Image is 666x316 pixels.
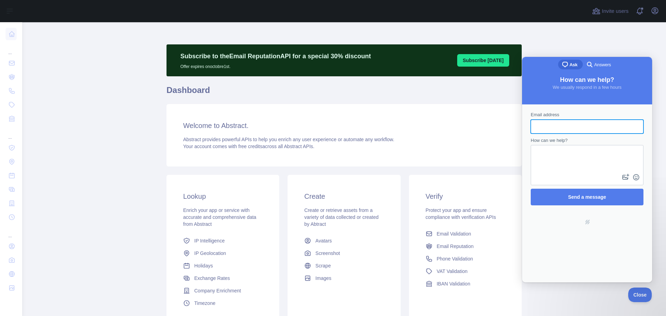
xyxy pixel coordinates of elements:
a: Email Reputation [423,240,508,253]
a: VAT Validation [423,265,508,277]
h3: Welcome to Abstract. [183,121,505,130]
span: Timezone [194,300,215,307]
iframe: Help Scout Beacon - Close [628,288,652,302]
a: Scrape [301,259,386,272]
a: Holidays [180,259,265,272]
button: Invite users [591,6,630,17]
a: Avatars [301,234,386,247]
a: Phone Validation [423,253,508,265]
div: ... [6,126,17,140]
button: Subscribe [DATE] [457,54,509,67]
span: Invite users [602,7,629,15]
a: Screenshot [301,247,386,259]
span: Images [315,275,331,282]
a: Company Enrichment [180,284,265,297]
a: IP Intelligence [180,234,265,247]
span: Email Validation [437,230,471,237]
p: Offer expires on octobre 1st. [180,61,371,69]
a: Email Validation [423,228,508,240]
iframe: Help Scout Beacon - Live Chat, Contact Form, and Knowledge Base [522,57,652,282]
span: Protect your app and ensure compliance with verification APIs [426,207,496,220]
span: Avatars [315,237,332,244]
span: free credits [238,144,262,149]
span: Enrich your app or service with accurate and comprehensive data from Abstract [183,207,256,227]
div: ... [6,42,17,55]
span: Scrape [315,262,331,269]
a: Images [301,272,386,284]
h3: Lookup [183,191,263,201]
h1: Dashboard [166,85,522,101]
span: IP Intelligence [194,237,225,244]
p: Subscribe to the Email Reputation API for a special 30 % discount [180,51,371,61]
a: IBAN Validation [423,277,508,290]
a: IP Geolocation [180,247,265,259]
span: Email Reputation [437,243,474,250]
span: Abstract provides powerful APIs to help you enrich any user experience or automate any workflow. [183,137,394,142]
span: IBAN Validation [437,280,470,287]
div: ... [6,225,17,239]
span: IP Geolocation [194,250,226,257]
span: VAT Validation [437,268,468,275]
h3: Create [304,191,384,201]
a: Exchange Rates [180,272,265,284]
span: Company Enrichment [194,287,241,294]
span: Screenshot [315,250,340,257]
span: Create or retrieve assets from a variety of data collected or created by Abtract [304,207,378,227]
span: Your account comes with across all Abstract APIs. [183,144,314,149]
a: Timezone [180,297,265,309]
span: Phone Validation [437,255,473,262]
h3: Verify [426,191,505,201]
span: Exchange Rates [194,275,230,282]
span: Holidays [194,262,213,269]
